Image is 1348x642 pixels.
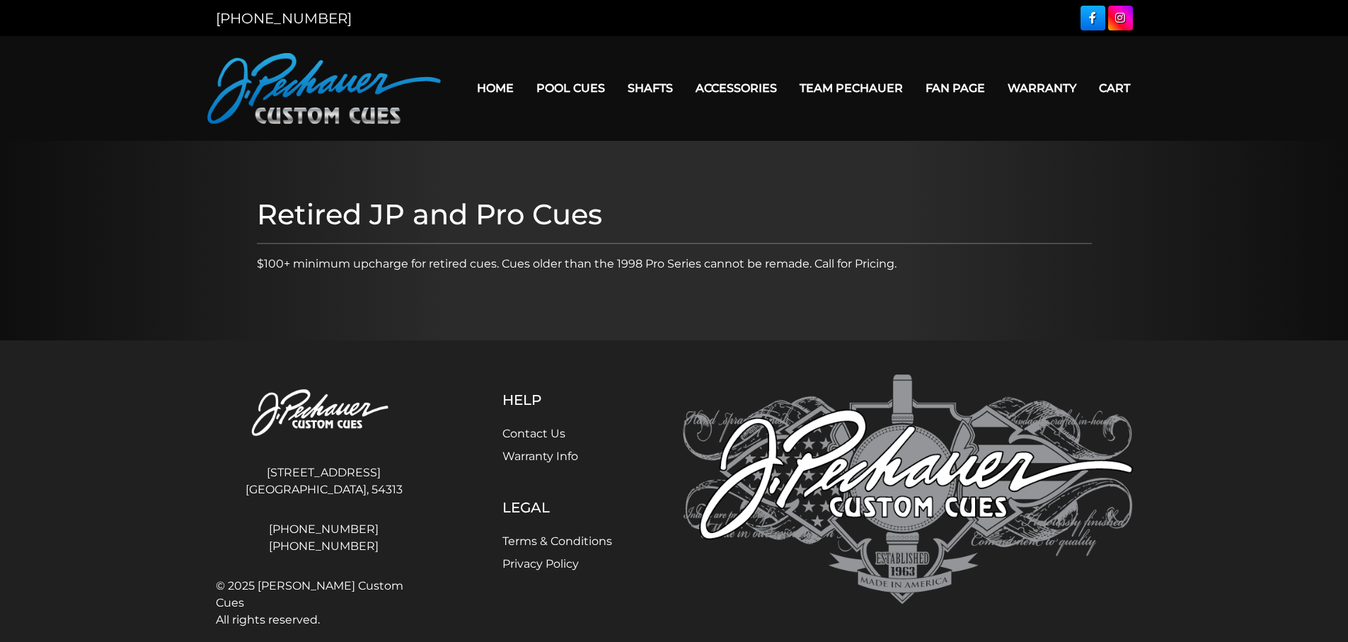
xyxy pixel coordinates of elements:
[207,53,441,124] img: Pechauer Custom Cues
[502,427,565,440] a: Contact Us
[216,538,432,555] a: [PHONE_NUMBER]
[502,557,579,571] a: Privacy Policy
[788,70,914,106] a: Team Pechauer
[502,391,612,408] h5: Help
[502,534,612,548] a: Terms & Conditions
[216,374,432,453] img: Pechauer Custom Cues
[216,10,352,27] a: [PHONE_NUMBER]
[1088,70,1141,106] a: Cart
[502,499,612,516] h5: Legal
[684,70,788,106] a: Accessories
[257,256,1092,273] p: $100+ minimum upcharge for retired cues. Cues older than the 1998 Pro Series cannot be remade. Ca...
[996,70,1088,106] a: Warranty
[525,70,616,106] a: Pool Cues
[914,70,996,106] a: Fan Page
[616,70,684,106] a: Shafts
[683,374,1133,604] img: Pechauer Custom Cues
[502,449,578,463] a: Warranty Info
[257,197,1092,231] h1: Retired JP and Pro Cues
[216,521,432,538] a: [PHONE_NUMBER]
[216,578,432,629] span: © 2025 [PERSON_NAME] Custom Cues All rights reserved.
[466,70,525,106] a: Home
[216,459,432,504] address: [STREET_ADDRESS] [GEOGRAPHIC_DATA], 54313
